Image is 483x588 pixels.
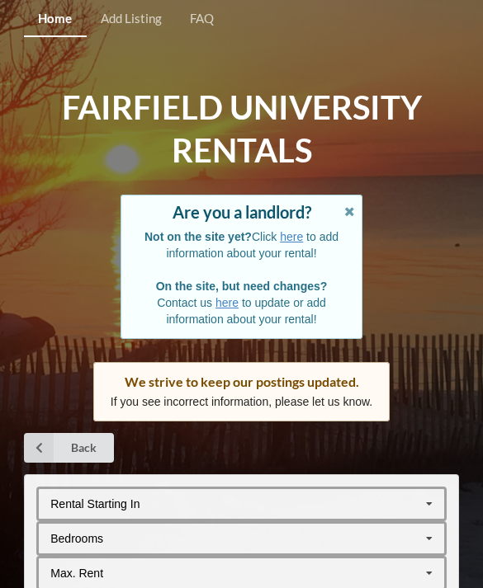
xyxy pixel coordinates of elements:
span: Click to add information about your rental! [144,230,339,260]
div: Max. Rent [50,567,103,579]
b: Not on the site yet? [144,230,252,243]
b: On the site, but need changes? [156,280,328,293]
a: Home [24,2,86,37]
p: If you see incorrect information, please let us know. [111,393,373,410]
div: Are you a landlord? [138,204,345,220]
a: Add Listing [87,2,176,37]
a: here [280,230,303,243]
div: We strive to keep our postings updated. [111,374,373,390]
a: FAQ [176,2,228,37]
span: Contact us to update or add information about your rental! [156,280,328,326]
div: Rental Starting In [50,498,140,510]
div: Bedrooms [50,533,103,544]
a: here [215,296,239,309]
a: Back [24,433,114,463]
